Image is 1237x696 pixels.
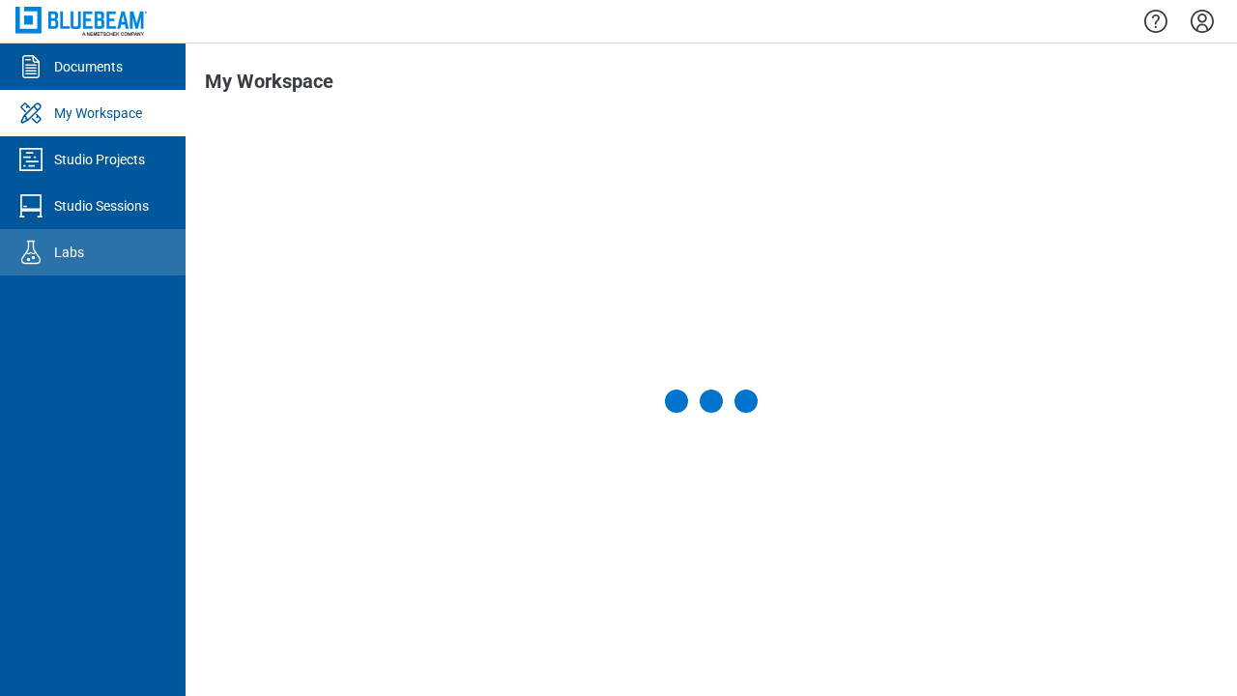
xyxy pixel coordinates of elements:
svg: My Workspace [15,98,46,129]
svg: Studio Sessions [15,190,46,221]
div: Studio Sessions [54,196,149,216]
div: Loading My Workspace [665,390,758,413]
svg: Studio Projects [15,144,46,175]
h1: My Workspace [205,71,333,101]
div: Documents [54,57,123,76]
div: Labs [54,243,84,262]
svg: Labs [15,237,46,268]
svg: Documents [15,51,46,82]
button: Settings [1187,5,1218,38]
img: Bluebeam, Inc. [15,7,147,35]
div: My Workspace [54,103,142,123]
div: Studio Projects [54,150,145,169]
